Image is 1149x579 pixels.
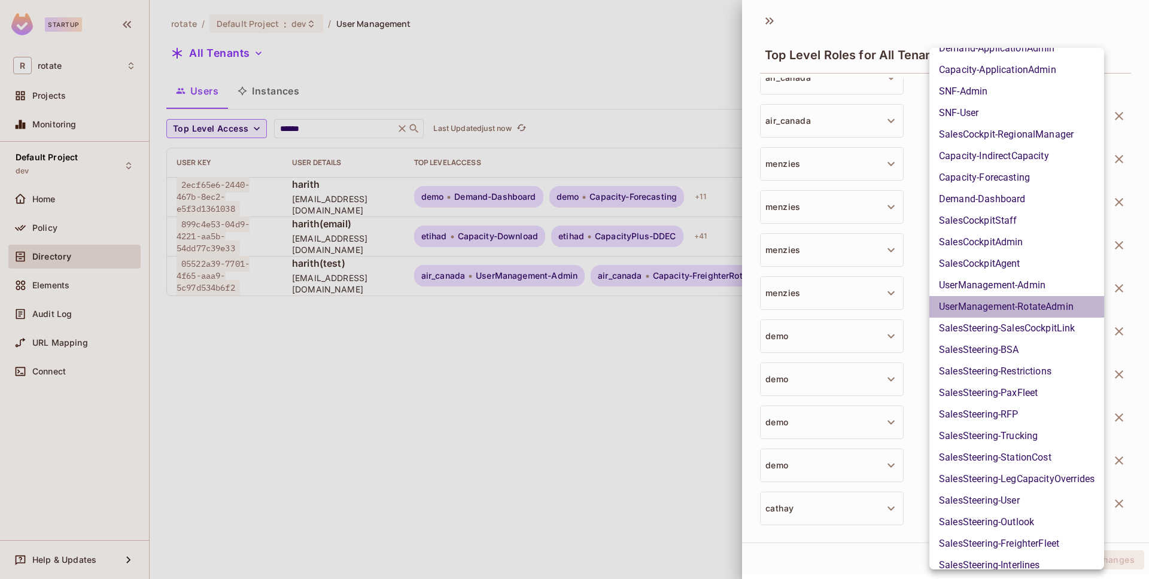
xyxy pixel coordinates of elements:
li: UserManagement-Admin [929,275,1104,296]
li: UserManagement-RotateAdmin [929,296,1104,318]
li: SalesSteering-RFP [929,404,1104,425]
li: SalesSteering-Interlines [929,554,1104,576]
li: Capacity-ApplicationAdmin [929,59,1104,81]
li: SalesSteering-PaxFleet [929,382,1104,404]
li: SNF-User [929,102,1104,124]
li: SalesSteering-SalesCockpitLink [929,318,1104,339]
li: SalesSteering-BSA [929,339,1104,361]
li: Capacity-Forecasting [929,167,1104,188]
li: SalesSteering-Restrictions [929,361,1104,382]
li: Capacity-IndirectCapacity [929,145,1104,167]
li: Demand-Dashboard [929,188,1104,210]
li: SalesSteering-FreighterFleet [929,533,1104,554]
li: SalesSteering-Outlook [929,511,1104,533]
li: SalesCockpit-RegionalManager [929,124,1104,145]
li: SalesCockpitAgent [929,253,1104,275]
li: SalesSteering-LegCapacityOverrides [929,468,1104,490]
li: SalesSteering-Trucking [929,425,1104,447]
li: SalesCockpitAdmin [929,231,1104,253]
li: SalesSteering-StationCost [929,447,1104,468]
li: SNF-Admin [929,81,1104,102]
li: Demand-ApplicationAdmin [929,38,1104,59]
li: SalesCockpitStaff [929,210,1104,231]
li: SalesSteering-User [929,490,1104,511]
